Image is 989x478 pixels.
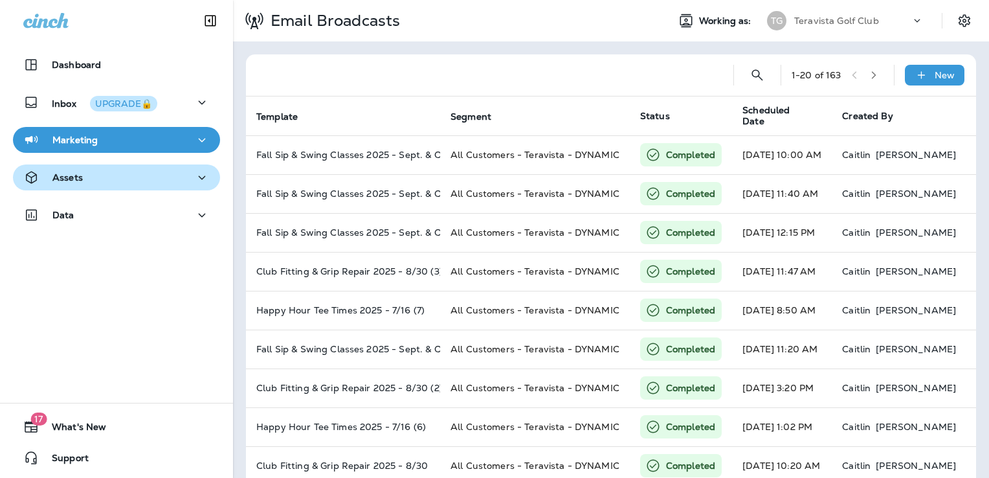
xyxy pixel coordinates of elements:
p: Completed [666,420,715,433]
p: Caitlin [842,383,871,393]
p: Assets [52,172,83,183]
p: Fall Sip & Swing Classes 2025 - Sept. & Oct. (2) [256,227,430,238]
p: Completed [666,343,715,356]
td: [DATE] 11:20 AM [732,330,832,369]
span: All Customers - Teravista - DYNAMIC [450,421,619,433]
button: UPGRADE🔒 [90,96,157,111]
p: Happy Hour Tee Times 2025 - 7/16 (7) [256,305,430,315]
p: [PERSON_NAME] [876,344,956,354]
span: Working as: [699,16,754,27]
button: Collapse Sidebar [192,8,228,34]
span: 17 [30,413,47,426]
p: Caitlin [842,150,871,160]
p: New [935,70,955,80]
p: Club Fitting & Grip Repair 2025 - 8/30 (3) [256,266,430,277]
span: Template [256,111,315,122]
p: [PERSON_NAME] [876,188,956,199]
button: Assets [13,165,220,190]
p: [PERSON_NAME] [876,461,956,471]
p: Caitlin [842,227,871,238]
span: Segment [450,111,491,122]
span: All Customers - Teravista - DYNAMIC [450,149,619,161]
p: Dashboard [52,60,101,70]
span: Segment [450,111,508,122]
button: InboxUPGRADE🔒 [13,89,220,115]
td: [DATE] 12:15 PM [732,213,832,252]
p: Caitlin [842,188,871,199]
p: Fall Sip & Swing Classes 2025 - Sept. & Oct. (3) [256,188,430,199]
span: Created By [842,110,893,122]
p: Completed [666,304,715,317]
p: Fall Sip & Swing Classes 2025 - Sept. & Oct. [256,344,430,354]
p: [PERSON_NAME] [876,266,956,277]
td: [DATE] 8:50 AM [732,291,832,330]
span: All Customers - Teravista - DYNAMIC [450,266,619,277]
p: Happy Hour Tee Times 2025 - 7/16 (6) [256,422,430,432]
span: All Customers - Teravista - DYNAMIC [450,188,619,199]
button: Dashboard [13,52,220,78]
p: Club Fitting & Grip Repair 2025 - 8/30 (2) [256,383,430,393]
span: Template [256,111,298,122]
td: [DATE] 1:02 PM [732,407,832,446]
p: Caitlin [842,305,871,315]
span: What's New [39,422,106,437]
button: Marketing [13,127,220,153]
button: Support [13,445,220,471]
div: 1 - 20 of 163 [792,70,841,80]
td: [DATE] 11:47 AM [732,252,832,291]
span: All Customers - Teravista - DYNAMIC [450,304,619,316]
p: Completed [666,265,715,278]
p: Completed [666,226,715,239]
div: TG [767,11,786,30]
p: Caitlin [842,344,871,354]
td: [DATE] 3:20 PM [732,369,832,407]
p: Marketing [52,135,98,145]
p: Completed [666,187,715,200]
span: Status [640,110,670,122]
td: [DATE] 10:00 AM [732,135,832,174]
p: [PERSON_NAME] [876,227,956,238]
p: Teravista Golf Club [794,16,879,26]
p: [PERSON_NAME] [876,150,956,160]
button: Data [13,202,220,228]
p: Caitlin [842,266,871,277]
button: Search Email Broadcasts [744,62,770,88]
p: Data [52,210,74,220]
p: Completed [666,459,715,472]
p: Caitlin [842,461,871,471]
span: All Customers - Teravista - DYNAMIC [450,460,619,472]
span: Support [39,453,89,468]
p: Email Broadcasts [265,11,400,30]
span: All Customers - Teravista - DYNAMIC [450,343,619,355]
p: [PERSON_NAME] [876,305,956,315]
span: Scheduled Date [742,105,810,127]
p: Fall Sip & Swing Classes 2025 - Sept. & Oct. (4) [256,150,430,160]
p: Completed [666,148,715,161]
p: Completed [666,381,715,394]
div: UPGRADE🔒 [95,99,152,108]
p: [PERSON_NAME] [876,422,956,432]
td: [DATE] 11:40 AM [732,174,832,213]
span: Scheduled Date [742,105,827,127]
p: Caitlin [842,422,871,432]
p: [PERSON_NAME] [876,383,956,393]
span: All Customers - Teravista - DYNAMIC [450,227,619,238]
p: Inbox [52,96,157,109]
span: All Customers - Teravista - DYNAMIC [450,382,619,394]
button: 17What's New [13,414,220,440]
button: Settings [953,9,976,32]
p: Club Fitting & Grip Repair 2025 - 8/30 [256,461,430,471]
